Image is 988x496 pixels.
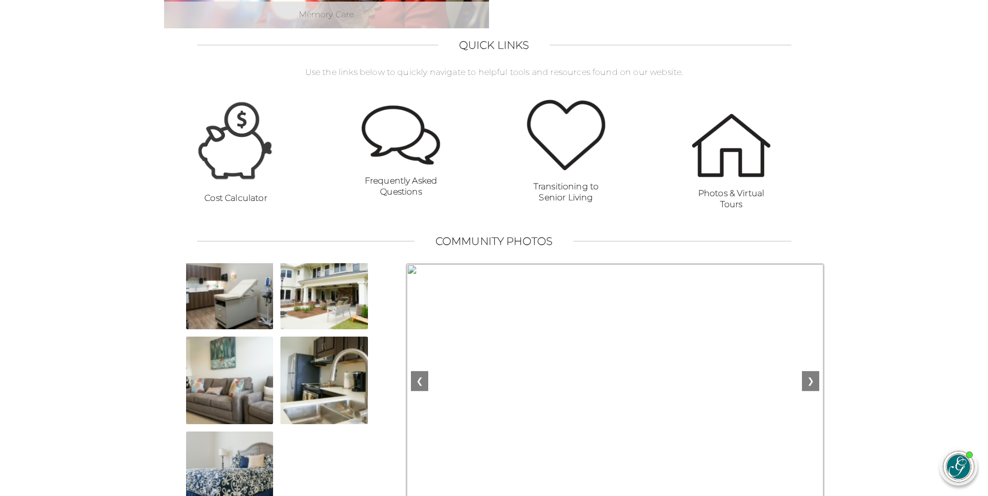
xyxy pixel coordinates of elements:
button: Previous Image [411,371,428,391]
h2: Community Photos [436,235,553,247]
img: Photos & Virtual Tours [692,114,770,177]
h2: Quick Links [459,39,529,51]
strong: Photos & Virtual Tours [698,188,765,209]
img: Cost Calculator [197,99,275,182]
a: Frequently Asked Questions Frequently Asked Questions [329,105,473,198]
strong: Frequently Asked Questions [365,176,438,197]
img: Transitioning to Senior Living [527,100,605,171]
a: Transitioning to Senior Living Transitioning to Senior Living [494,100,638,203]
a: Cost Calculator Cost Calculator [164,99,308,203]
a: Photos & Virtual Tours Photos & Virtual Tours [659,114,804,210]
iframe: iframe [780,214,978,437]
div: Memory Care [164,2,489,28]
img: Frequently Asked Questions [362,105,440,165]
p: Use the links below to quickly navigate to helpful tools and resources found on our website. [164,67,824,78]
img: avatar [943,451,974,482]
strong: Transitioning to Senior Living [534,181,599,202]
strong: Cost Calculator [204,193,267,203]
